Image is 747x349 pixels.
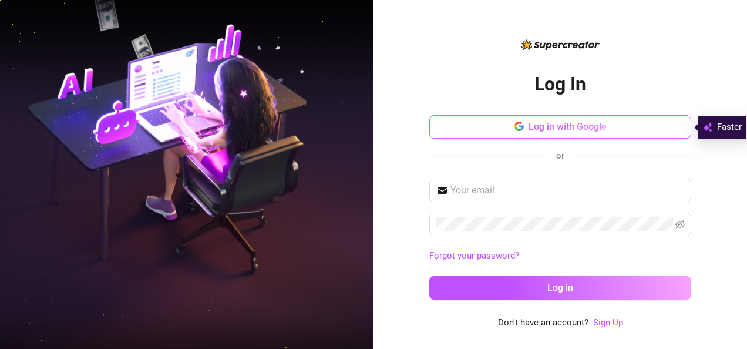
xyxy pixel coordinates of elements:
span: eye-invisible [675,220,685,229]
span: Log in with Google [529,121,607,132]
img: svg%3e [703,120,712,135]
a: Forgot your password? [429,250,519,261]
a: Sign Up [593,316,623,330]
a: Forgot your password? [429,249,691,263]
input: Your email [450,183,684,197]
a: Sign Up [593,317,623,328]
span: or [556,150,564,161]
span: Log in [547,282,573,293]
span: Don't have an account? [498,316,588,330]
button: Log in with Google [429,115,691,139]
button: Log in [429,276,691,300]
img: logo-BBDzfeDw.svg [521,39,600,50]
h2: Log In [534,72,586,96]
span: Faster [717,120,742,135]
